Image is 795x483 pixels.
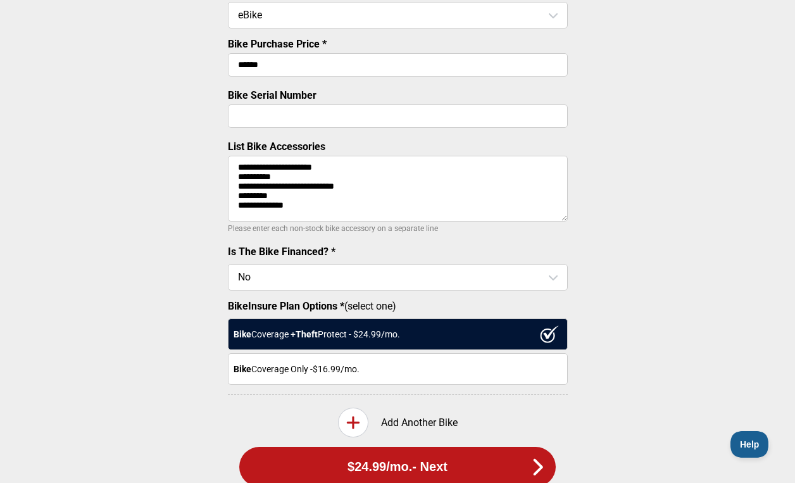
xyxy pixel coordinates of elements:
div: Coverage + Protect - $ 24.99 /mo. [228,318,568,350]
strong: Bike [234,364,251,374]
strong: Theft [296,329,318,339]
strong: Bike [234,329,251,339]
iframe: Toggle Customer Support [730,431,770,458]
label: Is The Bike Financed? * [228,246,335,258]
label: (select one) [228,300,568,312]
label: Bike Serial Number [228,89,316,101]
label: List Bike Accessories [228,141,325,153]
div: Add Another Bike [228,408,568,437]
div: Coverage Only - $16.99 /mo. [228,353,568,385]
strong: BikeInsure Plan Options * [228,300,344,312]
img: ux1sgP1Haf775SAghJI38DyDlYP+32lKFAAAAAElFTkSuQmCC [540,325,559,343]
label: Bike Purchase Price * [228,38,327,50]
p: Please enter each non-stock bike accessory on a separate line [228,221,568,236]
span: /mo. [386,460,412,474]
